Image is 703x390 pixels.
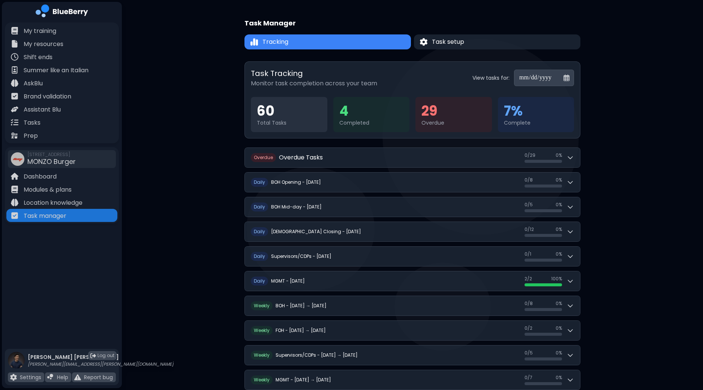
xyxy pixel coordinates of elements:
[10,374,17,381] img: file icon
[11,199,18,206] img: file icon
[420,38,427,46] img: Task setup
[24,27,56,36] p: My training
[276,377,331,383] h2: MGMT - [DATE] → [DATE]
[551,276,562,282] span: 100 %
[257,228,265,235] span: aily
[24,118,40,127] p: Tasks
[244,34,411,49] button: TrackingTracking
[525,301,533,307] span: 0 / 8
[11,106,18,113] img: file icon
[24,172,57,181] p: Dashboard
[251,202,268,211] span: D
[36,4,88,20] img: company logo
[84,374,113,381] p: Report bug
[245,247,580,266] button: DailySupervisors/CDPs - [DATE]0/10%
[251,153,276,162] span: O
[24,79,43,88] p: AskBlu
[251,252,268,261] span: D
[251,68,377,79] h2: Task Tracking
[11,53,18,61] img: file icon
[28,354,174,360] p: [PERSON_NAME] [PERSON_NAME]
[432,37,464,46] span: Task setup
[556,177,562,183] span: 0 %
[57,374,68,381] p: Help
[11,40,18,48] img: file icon
[27,157,76,166] span: MONZO Burger
[11,27,18,34] img: file icon
[47,374,54,381] img: file icon
[11,92,18,100] img: file icon
[11,173,18,180] img: file icon
[276,303,327,309] h2: BOH - [DATE] → [DATE]
[251,326,273,335] span: W
[525,202,533,208] span: 0 / 5
[24,53,52,62] p: Shift ends
[556,301,562,307] span: 0 %
[504,103,568,119] div: 7 %
[24,66,88,75] p: Summer like an Italian
[525,276,532,282] span: 2 / 2
[262,37,288,46] span: Tracking
[74,374,81,381] img: file icon
[276,352,358,358] h2: Supervisors/CDPs - [DATE] → [DATE]
[339,103,404,119] div: 4
[257,278,265,284] span: aily
[97,353,114,359] span: Log out
[525,251,531,257] span: 0 / 1
[11,132,18,139] img: file icon
[11,186,18,193] img: file icon
[271,253,331,259] h2: Supervisors/CDPs - [DATE]
[556,251,562,257] span: 0 %
[250,38,258,46] img: Tracking
[525,325,532,331] span: 0 / 2
[11,212,18,219] img: file icon
[271,204,322,210] h2: BOH Mid-day - [DATE]
[251,178,268,187] span: D
[257,204,265,210] span: aily
[24,198,82,207] p: Location knowledge
[251,351,273,360] span: W
[90,353,96,359] img: logout
[258,327,270,333] span: eekly
[258,352,270,358] span: eekly
[525,375,532,381] span: 0 / 7
[245,321,580,340] button: WeeklyFOH - [DATE] → [DATE]0/20%
[24,105,61,114] p: Assistant Blu
[258,377,270,383] span: eekly
[556,202,562,208] span: 0 %
[245,370,580,390] button: WeeklyMGMT - [DATE] → [DATE]0/70%
[421,119,486,126] div: Overdue
[257,103,321,119] div: 60
[556,152,562,158] span: 0 %
[245,296,580,316] button: WeeklyBOH - [DATE] → [DATE]0/80%
[245,148,580,167] button: OverdueOverdue Tasks0/290%
[258,302,270,309] span: eekly
[24,131,38,140] p: Prep
[24,211,66,220] p: Task manager
[11,152,24,166] img: company thumbnail
[271,229,361,235] h2: [DEMOGRAPHIC_DATA] Closing - [DATE]
[24,40,63,49] p: My resources
[11,119,18,126] img: file icon
[271,179,321,185] h2: BOH Opening - [DATE]
[245,345,580,365] button: WeeklySupervisors/CDPs - [DATE] → [DATE]0/50%
[525,152,535,158] span: 0 / 29
[251,301,273,310] span: W
[525,350,533,356] span: 0 / 5
[525,177,533,183] span: 0 / 8
[245,173,580,192] button: DailyBOH Opening - [DATE]0/80%
[472,74,510,81] label: View tasks for:
[251,375,273,384] span: W
[257,253,265,259] span: aily
[245,271,580,291] button: DailyMGMT - [DATE]2/2100%
[257,119,321,126] div: Total Tasks
[24,185,72,194] p: Modules & plans
[271,278,305,284] h2: MGMT - [DATE]
[257,154,273,161] span: verdue
[556,375,562,381] span: 0 %
[28,361,174,367] p: [PERSON_NAME][EMAIL_ADDRESS][PERSON_NAME][DOMAIN_NAME]
[245,197,580,217] button: DailyBOH Mid-day - [DATE]0/50%
[8,352,25,376] img: profile photo
[556,226,562,232] span: 0 %
[24,92,71,101] p: Brand validation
